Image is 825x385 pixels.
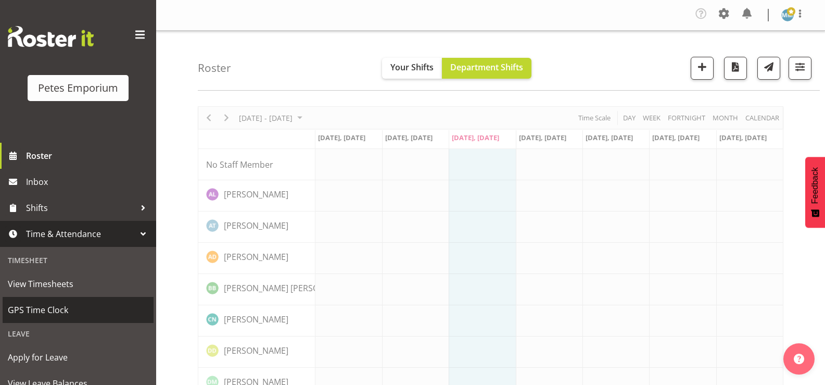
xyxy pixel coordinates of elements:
div: Timesheet [3,250,154,271]
img: Rosterit website logo [8,26,94,47]
span: GPS Time Clock [8,302,148,318]
button: Your Shifts [382,58,442,79]
span: View Timesheets [8,276,148,292]
button: Add a new shift [691,57,714,80]
a: Apply for Leave [3,344,154,370]
button: Download a PDF of the roster according to the set date range. [724,57,747,80]
span: Apply for Leave [8,350,148,365]
span: Shifts [26,200,135,216]
a: View Timesheets [3,271,154,297]
img: mandy-mosley3858.jpg [781,9,794,21]
h4: Roster [198,62,231,74]
div: Leave [3,323,154,344]
span: Roster [26,148,151,164]
button: Filter Shifts [789,57,811,80]
button: Send a list of all shifts for the selected filtered period to all rostered employees. [757,57,780,80]
span: Department Shifts [450,61,523,73]
span: Your Shifts [390,61,434,73]
div: Petes Emporium [38,80,118,96]
button: Feedback - Show survey [805,157,825,228]
span: Inbox [26,174,151,190]
span: Feedback [810,167,820,204]
span: Time & Attendance [26,226,135,242]
a: GPS Time Clock [3,297,154,323]
img: help-xxl-2.png [794,354,804,364]
button: Department Shifts [442,58,531,79]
